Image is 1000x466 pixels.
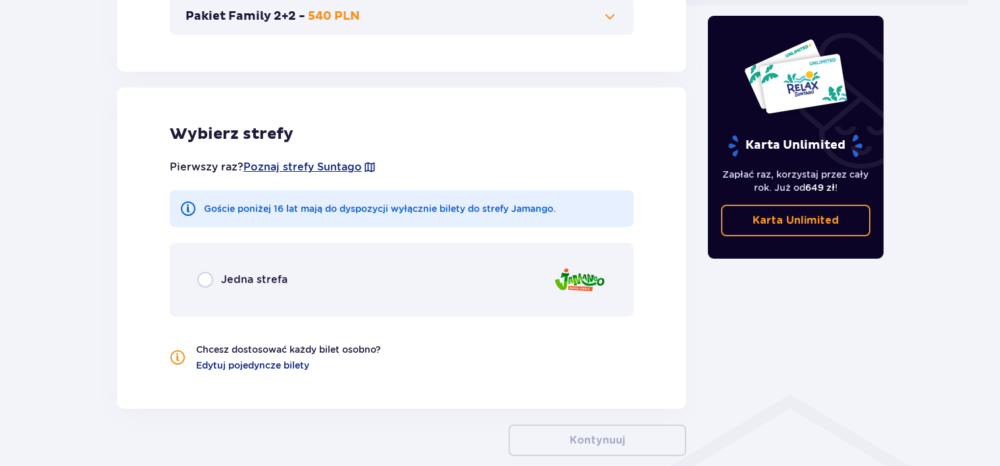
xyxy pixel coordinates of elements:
[186,9,618,24] button: Pakiet Family 2+2 -540 PLN
[170,160,376,174] p: Pierwszy raz?
[743,38,848,115] img: Dwie karty całoroczne do Suntago z napisem 'UNLIMITED RELAX', na białym tle z tropikalnymi liśćmi...
[170,124,634,144] h2: Wybierz strefy
[753,213,839,228] p: Karta Unlimited
[243,160,362,174] a: Poznaj strefy Suntago
[196,359,309,372] a: Edytuj pojedyncze bilety
[186,9,305,24] p: Pakiet Family 2+2 -
[509,425,686,456] button: Kontynuuj
[570,433,625,448] p: Kontynuuj
[204,202,556,215] p: Goście poniżej 16 lat mają do dyspozycji wyłącznie bilety do strefy Jamango.
[805,182,835,193] span: 649 zł
[308,9,360,24] p: 540 PLN
[221,272,287,287] span: Jedna strefa
[721,168,871,194] p: Zapłać raz, korzystaj przez cały rok. Już od !
[727,134,864,157] p: Karta Unlimited
[196,343,381,356] p: Chcesz dostosować każdy bilet osobno?
[553,261,606,299] img: Jamango
[721,205,871,236] a: Karta Unlimited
